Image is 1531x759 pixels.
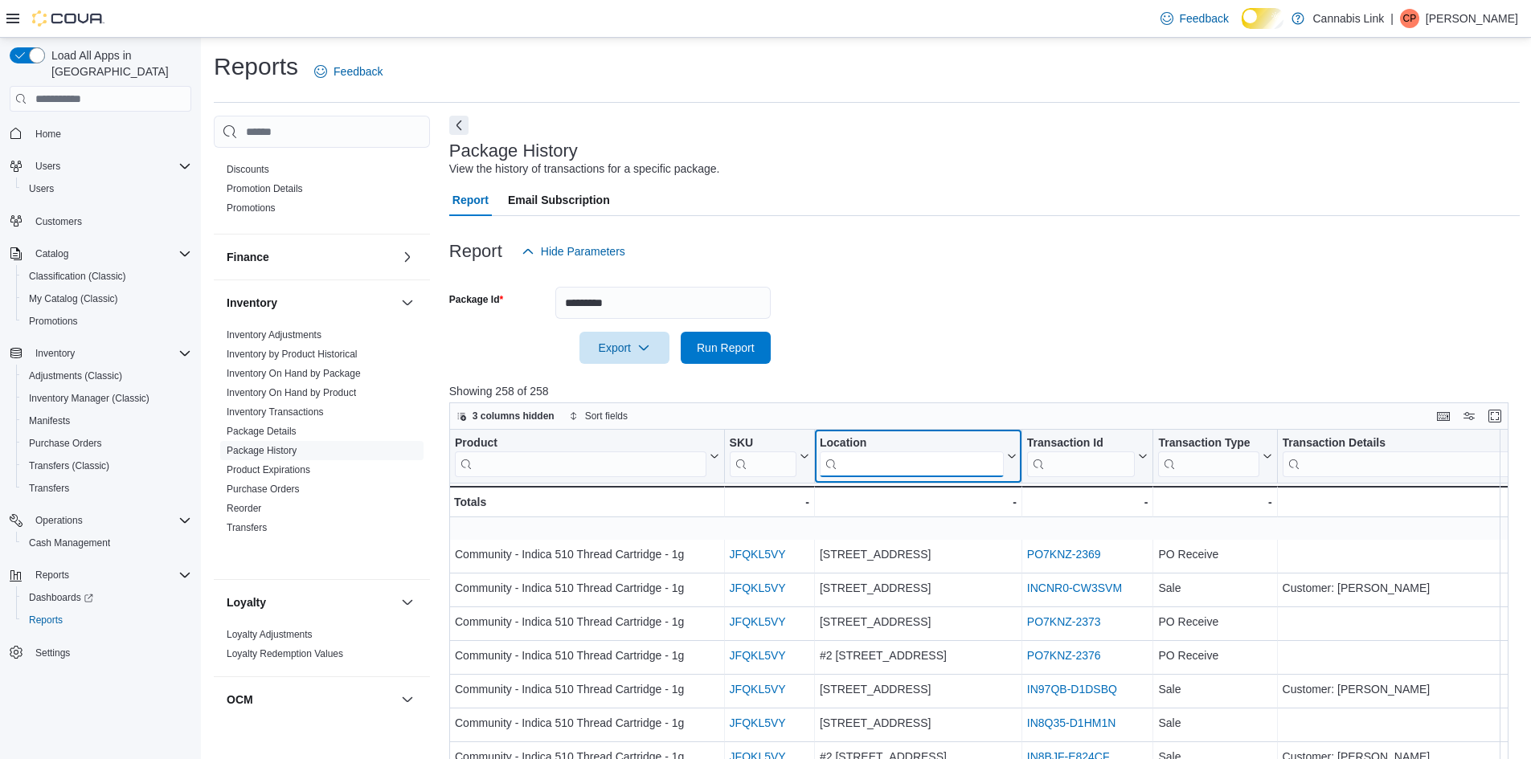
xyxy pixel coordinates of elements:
span: Settings [29,643,191,663]
a: Dashboards [23,588,100,607]
div: PO Receive [1158,646,1271,665]
span: Run Report [697,340,755,356]
div: [STREET_ADDRESS] [820,612,1017,631]
button: Customers [3,210,198,233]
a: JFQKL5VY [729,615,785,628]
div: [STREET_ADDRESS] [820,545,1017,564]
div: Community - Indica 510 Thread Cartridge - 1g [455,646,719,665]
a: Transfers (Classic) [23,456,116,475]
button: Settings [3,641,198,664]
span: Cash Management [23,533,191,553]
span: 3 columns hidden [473,410,555,422]
a: Feedback [1154,2,1235,35]
span: Package History [227,444,297,457]
div: Community - Indica 510 Thread Cartridge - 1g [455,578,719,598]
span: My Catalog (Classic) [23,289,191,308]
span: Discounts [227,163,269,176]
div: SKU URL [729,436,796,477]
span: Inventory Adjustments [227,328,321,341]
a: Reorder [227,503,261,514]
span: Transfers (Classic) [23,456,191,475]
a: Promotion Details [227,183,303,194]
h3: Loyalty [227,594,266,610]
div: Community - Indica 510 Thread Cartridge - 1g [455,713,719,732]
button: Sort fields [563,406,634,426]
span: Dashboards [23,588,191,607]
button: Reports [3,564,198,586]
a: Product Expirations [227,464,310,475]
div: Charlotte Phillips [1400,9,1419,28]
h3: Package History [449,141,578,161]
a: JFQKL5VY [729,716,785,729]
button: Finance [398,247,417,267]
div: Transaction Type [1158,436,1259,477]
div: PO Receive [1158,545,1271,564]
button: Inventory Manager (Classic) [16,387,198,410]
button: Catalog [3,243,198,265]
a: Purchase Orders [227,484,300,495]
span: Feedback [1180,10,1229,27]
span: Feedback [334,63,383,80]
span: Adjustments (Classic) [29,369,122,382]
h1: Reports [214,51,298,83]
button: Next [449,116,469,135]
button: Loyalty [227,594,395,610]
button: Inventory [227,295,395,311]
span: Load All Apps in [GEOGRAPHIC_DATA] [45,47,191,80]
a: Settings [29,643,76,663]
span: Inventory by Product Historical [227,348,358,361]
span: Adjustments (Classic) [23,366,191,386]
a: Users [23,179,60,198]
span: Catalog [35,247,68,260]
span: Package Details [227,425,297,438]
div: - [729,492,808,512]
a: Transfers [227,522,267,533]
a: JFQKL5VY [729,649,785,662]
span: Dashboards [29,591,93,604]
span: Users [35,160,60,173]
span: Transfers (Classic) [29,459,109,472]
button: Hide Parameters [515,235,632,267]
button: Purchase Orders [16,432,198,455]
button: Classification (Classic) [16,265,198,288]
a: Promotions [227,202,276,214]
button: Users [29,157,67,176]
button: Inventory [3,342,198,365]
span: Customers [35,215,82,228]
a: Classification (Classic) [23,267,133,286]
p: Cannabis Link [1312,9,1384,28]
button: Reports [29,565,76,585]
a: Inventory On Hand by Product [227,387,356,398]
h3: Finance [227,249,269,265]
a: Loyalty Redemption Values [227,648,343,659]
span: Reports [29,565,191,585]
div: [STREET_ADDRESS] [820,679,1017,699]
button: Users [16,178,198,200]
button: Operations [3,509,198,532]
div: Community - Indica 510 Thread Cartridge - 1g [455,545,719,564]
div: Sale [1158,713,1271,732]
div: Location [820,436,1004,477]
div: - [1158,492,1271,512]
button: Loyalty [398,593,417,612]
div: [STREET_ADDRESS] [820,578,1017,598]
span: Promotion Details [227,182,303,195]
span: Purchase Orders [227,483,300,496]
span: Promotions [29,315,78,328]
a: JFQKL5VY [729,548,785,561]
button: Run Report [681,332,771,364]
button: OCM [398,690,417,709]
a: Inventory by Product Historical [227,349,358,360]
span: Export [589,332,660,364]
span: Reorder [227,502,261,515]
a: My Catalog (Classic) [23,289,125,308]
span: Sort fields [585,410,628,422]
div: SKU [729,436,796,451]
a: Cash Management [23,533,117,553]
button: 3 columns hidden [450,406,561,426]
span: Users [23,179,191,198]
button: SKU [729,436,808,477]
div: Transaction Type [1158,436,1259,451]
span: Hide Parameters [541,243,625,259]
